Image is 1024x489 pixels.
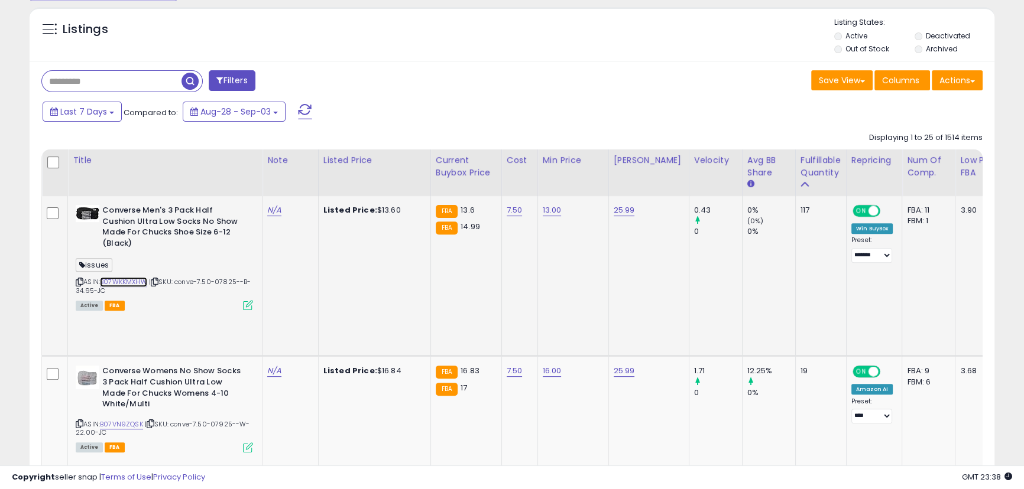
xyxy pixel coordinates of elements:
small: FBA [436,383,458,396]
small: FBA [436,221,458,234]
span: Last 7 Days [60,106,107,118]
div: Current Buybox Price [436,154,497,179]
b: Listed Price: [323,365,377,376]
div: Low Price FBA [960,154,1003,179]
div: Velocity [694,154,737,167]
span: All listings currently available for purchase on Amazon [76,301,103,311]
span: 14.99 [461,221,480,232]
div: FBA: 9 [907,366,946,376]
button: Last 7 Days [43,102,122,122]
small: FBA [436,366,458,379]
span: FBA [105,301,125,311]
div: Displaying 1 to 25 of 1514 items [869,132,983,144]
div: Preset: [851,397,893,424]
span: ON [854,206,869,216]
a: Privacy Policy [153,471,205,483]
b: Listed Price: [323,204,377,216]
div: FBA: 11 [907,205,946,216]
div: Min Price [543,154,604,167]
button: Save View [811,70,873,90]
div: 3.90 [960,205,999,216]
a: B07WKKMXHW [100,277,147,287]
span: 16.83 [461,365,479,376]
a: N/A [267,365,281,377]
a: 7.50 [507,365,523,377]
button: Aug-28 - Sep-03 [183,102,286,122]
a: 25.99 [614,365,635,377]
img: 41+EMBb5YIL._SL40_.jpg [76,366,99,389]
span: Columns [882,74,919,86]
div: Title [73,154,257,167]
div: Num of Comp. [907,154,950,179]
div: $13.60 [323,205,422,216]
a: 16.00 [543,365,562,377]
img: 41boDshFj+L._SL40_.jpg [76,205,99,222]
div: 0% [747,205,795,216]
div: 0% [747,226,795,237]
a: 7.50 [507,204,523,216]
div: $16.84 [323,366,422,376]
span: issues [76,258,112,272]
div: ASIN: [76,205,253,309]
div: 117 [801,205,837,216]
small: FBA [436,205,458,218]
div: Avg BB Share [747,154,790,179]
p: Listing States: [834,17,994,28]
span: 17 [461,382,467,393]
a: 13.00 [543,204,562,216]
span: OFF [879,206,897,216]
div: ASIN: [76,366,253,451]
span: Compared to: [124,107,178,118]
a: Terms of Use [101,471,151,483]
label: Out of Stock [845,44,889,54]
button: Actions [932,70,983,90]
span: 2025-09-11 23:38 GMT [962,471,1012,483]
a: N/A [267,204,281,216]
label: Deactivated [926,31,970,41]
label: Archived [926,44,958,54]
div: FBM: 1 [907,216,946,226]
span: 13.6 [461,204,475,216]
span: | SKU: conve-7.50-07825--B-34.95-JC [76,277,251,295]
div: Win BuyBox [851,223,893,234]
strong: Copyright [12,471,55,483]
div: seller snap | | [12,472,205,483]
div: 19 [801,366,837,376]
div: Preset: [851,236,893,263]
div: Repricing [851,154,897,167]
div: Listed Price [323,154,426,167]
div: 0.43 [694,205,742,216]
div: 3.68 [960,366,999,376]
small: (0%) [747,216,764,226]
span: FBA [105,442,125,452]
div: 0 [694,226,742,237]
span: Aug-28 - Sep-03 [200,106,271,118]
div: Note [267,154,313,167]
a: 25.99 [614,204,635,216]
div: 0 [694,387,742,398]
a: B07VN9ZQSK [100,419,143,429]
div: [PERSON_NAME] [614,154,684,167]
span: OFF [879,367,897,377]
button: Filters [209,70,255,91]
div: 1.71 [694,366,742,376]
div: 12.25% [747,366,795,376]
h5: Listings [63,21,108,38]
b: Converse Womens No Show Socks 3 Pack Half Cushion Ultra Low Made For Chucks Womens 4-10 White/Multi [102,366,246,412]
div: Fulfillable Quantity [801,154,841,179]
div: 0% [747,387,795,398]
b: Converse Men's 3 Pack Half Cushion Ultra Low Socks No Show Made For Chucks Shoe Size 6-12 (Black) [102,205,246,252]
div: FBM: 6 [907,377,946,387]
button: Columns [874,70,930,90]
span: | SKU: conve-7.50-07925--W-22.00-JC [76,419,250,437]
div: Cost [507,154,533,167]
label: Active [845,31,867,41]
span: All listings currently available for purchase on Amazon [76,442,103,452]
small: Avg BB Share. [747,179,754,190]
span: ON [854,367,869,377]
div: Amazon AI [851,384,893,395]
